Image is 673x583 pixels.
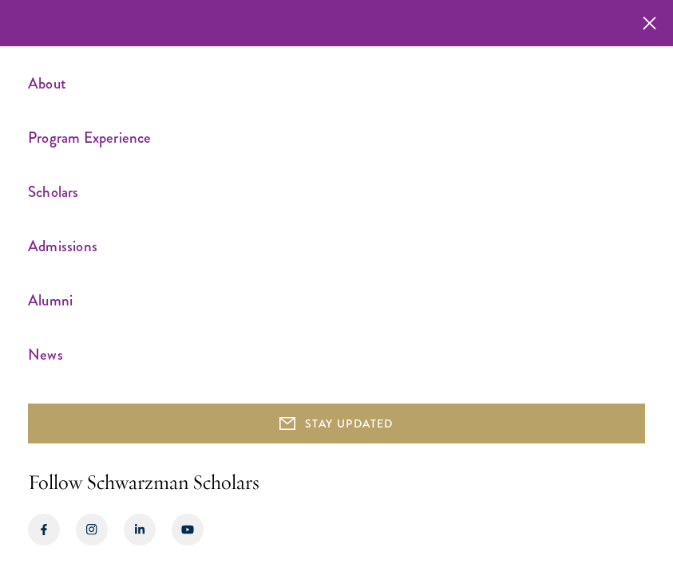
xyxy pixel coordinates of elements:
[28,179,643,205] a: Scholars
[28,404,645,443] button: STAY UPDATED
[28,467,645,498] h2: Follow Schwarzman Scholars
[28,233,643,259] a: Admissions
[28,70,643,97] a: About
[28,287,643,313] a: Alumni
[28,124,643,151] a: Program Experience
[28,341,643,368] a: News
